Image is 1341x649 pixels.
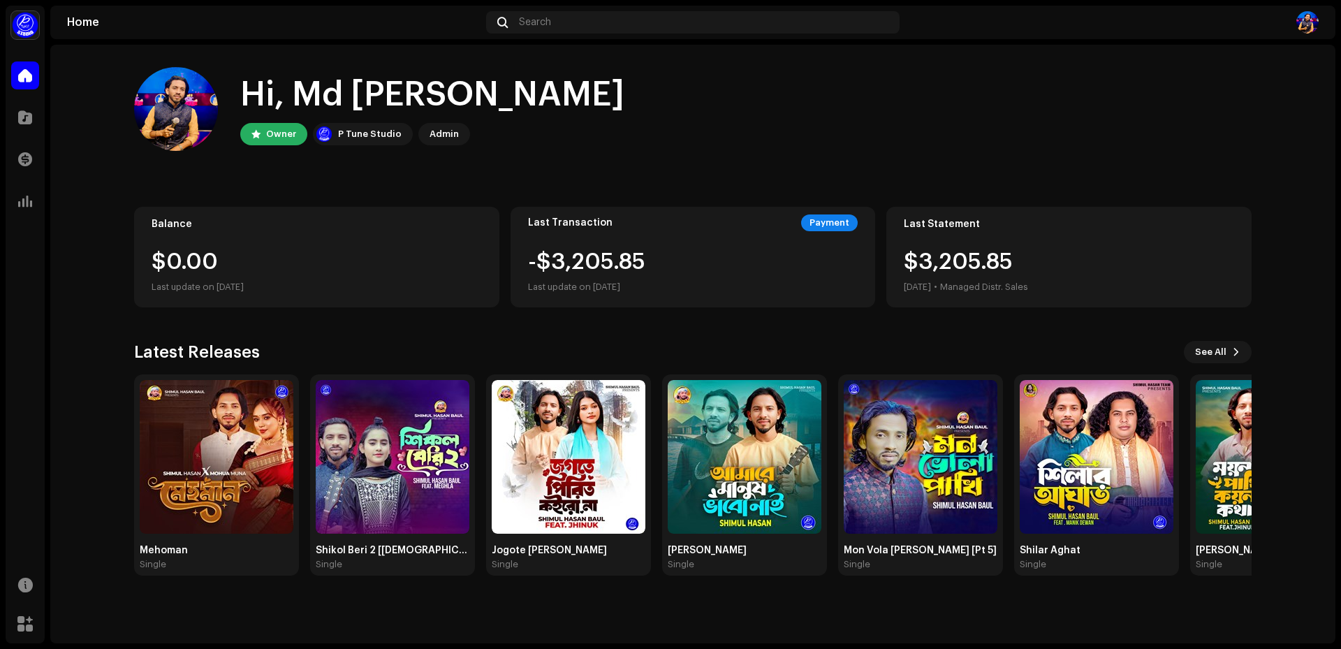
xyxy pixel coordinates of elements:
div: Single [140,559,166,570]
div: Balance [152,219,482,230]
div: Mon Vola [PERSON_NAME] [Pt 5] [844,545,997,556]
img: a1dd4b00-069a-4dd5-89ed-38fbdf7e908f [316,126,332,143]
div: Owner [266,126,296,143]
div: Last Transaction [528,217,613,228]
img: 05d53365-02ba-4525-b3c3-4f17a037bceb [492,380,645,534]
button: See All [1184,341,1252,363]
div: Single [316,559,342,570]
div: P Tune Studio [338,126,402,143]
div: Jogote [PERSON_NAME] [492,545,645,556]
div: • [934,279,937,296]
div: Mehoman [140,545,293,556]
span: See All [1195,338,1226,366]
div: Shilar Aghat [1020,545,1173,556]
div: Last update on [DATE] [152,279,482,296]
h3: Latest Releases [134,341,260,363]
div: Single [1020,559,1046,570]
img: 668f9eff-e411-4f23-8ed4-053af1b9a196 [1020,380,1173,534]
span: Search [519,17,551,28]
div: Shikol Beri 2 [[DEMOGRAPHIC_DATA] Version PT 2] [316,545,469,556]
div: Last update on [DATE] [528,279,645,296]
img: 0595aab7-2260-48a2-b4c1-af44117e50bb [668,380,821,534]
div: [PERSON_NAME] [668,545,821,556]
img: 10b350c1-3ed0-4a6f-b33d-275fc2811397 [134,67,218,151]
div: Single [492,559,518,570]
img: a1dd4b00-069a-4dd5-89ed-38fbdf7e908f [11,11,39,39]
div: Home [67,17,481,28]
img: 10b350c1-3ed0-4a6f-b33d-275fc2811397 [1296,11,1319,34]
img: 1a8dbca2-1bda-44f9-8b91-9cb43a857419 [844,380,997,534]
div: Managed Distr. Sales [940,279,1028,296]
img: 0a3368e7-f223-4c50-85a0-b7d61a95487e [316,380,469,534]
re-o-card-value: Last Statement [886,207,1252,307]
img: 3a425149-dfe4-4368-a2dd-4b76f605af4e [140,380,293,534]
div: Single [668,559,694,570]
div: [DATE] [904,279,931,296]
div: Single [844,559,870,570]
re-o-card-value: Balance [134,207,499,307]
div: Last Statement [904,219,1234,230]
div: Admin [430,126,459,143]
div: Single [1196,559,1222,570]
div: Hi, Md [PERSON_NAME] [240,73,624,117]
div: Payment [801,214,858,231]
